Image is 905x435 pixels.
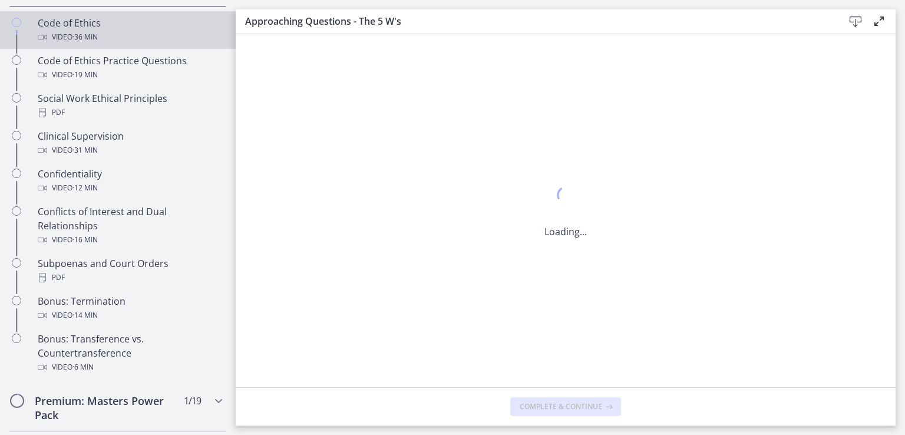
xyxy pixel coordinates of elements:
[38,256,222,285] div: Subpoenas and Court Orders
[544,225,587,239] p: Loading...
[520,402,602,411] span: Complete & continue
[38,271,222,285] div: PDF
[38,308,222,322] div: Video
[38,332,222,374] div: Bonus: Transference vs. Countertransference
[38,294,222,322] div: Bonus: Termination
[245,14,825,28] h3: Approaching Questions - The 5 W's
[38,91,222,120] div: Social Work Ethical Principles
[38,54,222,82] div: Code of Ethics Practice Questions
[72,360,94,374] span: · 6 min
[38,233,222,247] div: Video
[510,397,621,416] button: Complete & continue
[35,394,179,422] h2: Premium: Masters Power Pack
[38,205,222,247] div: Conflicts of Interest and Dual Relationships
[72,30,98,44] span: · 36 min
[72,143,98,157] span: · 31 min
[38,181,222,195] div: Video
[38,143,222,157] div: Video
[72,308,98,322] span: · 14 min
[38,30,222,44] div: Video
[72,181,98,195] span: · 12 min
[72,233,98,247] span: · 16 min
[38,16,222,44] div: Code of Ethics
[184,394,201,408] span: 1 / 19
[72,68,98,82] span: · 19 min
[544,183,587,210] div: 1
[38,106,222,120] div: PDF
[38,68,222,82] div: Video
[38,360,222,374] div: Video
[38,129,222,157] div: Clinical Supervision
[38,167,222,195] div: Confidentiality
